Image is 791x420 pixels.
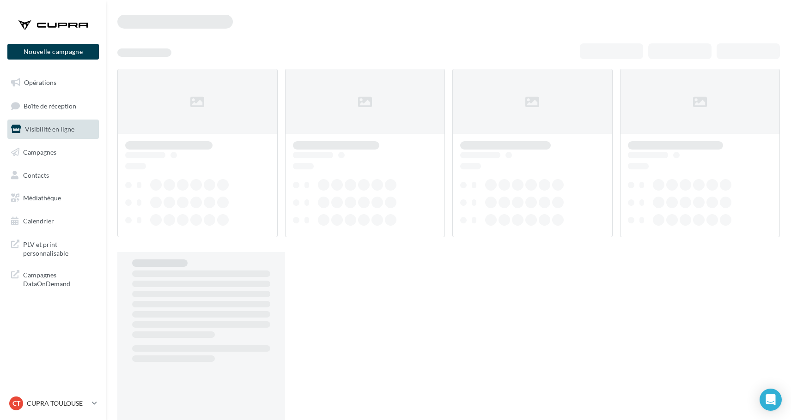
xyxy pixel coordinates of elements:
[6,96,101,116] a: Boîte de réception
[23,194,61,202] span: Médiathèque
[23,217,54,225] span: Calendrier
[6,265,101,292] a: Campagnes DataOnDemand
[6,234,101,262] a: PLV et print personnalisable
[6,188,101,208] a: Médiathèque
[24,102,76,109] span: Boîte de réception
[23,148,56,156] span: Campagnes
[760,389,782,411] div: Open Intercom Messenger
[24,78,56,86] span: Opérations
[6,73,101,92] a: Opérations
[6,120,101,139] a: Visibilité en ligne
[25,125,74,133] span: Visibilité en ligne
[27,399,88,408] p: CUPRA TOULOUSE
[12,399,20,408] span: CT
[6,166,101,185] a: Contacts
[7,395,99,412] a: CT CUPRA TOULOUSE
[7,44,99,60] button: Nouvelle campagne
[23,238,95,258] span: PLV et print personnalisable
[23,171,49,179] span: Contacts
[23,269,95,288] span: Campagnes DataOnDemand
[6,211,101,231] a: Calendrier
[6,143,101,162] a: Campagnes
